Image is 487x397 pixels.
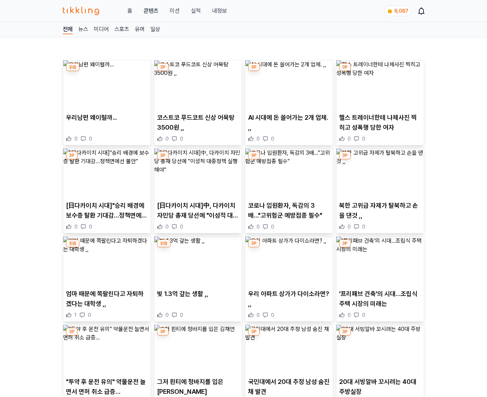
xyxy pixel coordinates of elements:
span: 0 [348,135,351,142]
img: AI 시대에 돈 쓸어가는 2개 업체. ,, [245,60,333,110]
div: 3P 북한 고위급 자제가 탈북하고 손을 댄것 ,, 북한 고위급 자제가 탈북하고 손을 댄것 ,, 0 0 [336,148,424,234]
span: 0 [88,312,91,319]
img: "투약 후 운전 유의" 약물운전 늘면서 면허 취소 급증… [63,325,151,374]
div: 3P [日다카이치 시대]"승리 배경에 보수층 탈환 기대감…정책면에선 불안" [日다카이치 시대]"승리 배경에 보수층 탈환 기대감…정책면에선 불안" 0 0 [63,148,151,234]
div: 3P [248,328,260,336]
span: 0 [257,223,260,230]
a: 유머 [135,25,145,34]
p: 코스트코 푸드코트 신상 어묵탕 3500원 ,, [157,113,239,132]
div: 3P [248,63,260,71]
span: 0 [271,312,274,319]
img: 코스트코 푸드코트 신상 어묵탕 3500원 ,, [154,60,242,110]
span: 0 [89,223,92,230]
span: 0 [180,223,183,230]
span: 0 [271,223,274,230]
span: 0 [348,223,351,230]
a: coin 9,087 [384,6,410,16]
span: 1 [74,312,77,319]
div: 3P '프리패브 건축'의 시대…조립식 주택 시장의 미래는 '프리패브 건축'의 시대…조립식 주택 시장의 미래는 0 0 [336,236,424,322]
span: 0 [166,312,169,319]
button: 미션 [170,7,180,15]
span: 0 [180,135,183,142]
div: 3P [157,152,169,159]
p: 엄마 때문에 쪽팔린다고 자퇴하겠다는 대학생 ,, [66,289,148,309]
p: '프리패브 건축'의 시대…조립식 주택 시장의 미래는 [339,289,421,309]
a: 뉴스 [78,25,88,34]
div: 읽음 빚 1.3억 갚는 생활 ,, 빚 1.3억 갚는 생활 ,, 0 0 [154,236,242,322]
p: 우리 아파트 상가가 다이소라면? ,, [248,289,330,309]
img: coin [387,8,393,14]
img: 우리 아파트 상가가 다이소라면? ,, [245,237,333,286]
div: 읽음 [66,239,79,247]
img: 빚 1.3억 갚는 생활 ,, [154,237,242,286]
div: 3P [339,328,351,336]
div: 3P [157,328,169,336]
p: [日다카이치 시대]中, 다카이치 자민당 총재 당선에 "이성적 대중정책 실행해야" [157,201,239,220]
a: 미디어 [94,25,109,34]
a: 콘텐츠 [144,7,158,15]
div: 읽음 [157,239,170,247]
img: [日다카이치 시대]中, 다카이치 자민당 총재 당선에 "이성적 대중정책 실행해야" [154,149,242,198]
img: 코로나 입원환자, 독감의 3배…"고위험군 예방접종 필수" [245,149,333,198]
p: 우리남편 왜이럴까... [66,113,148,123]
div: 3P 코스트코 푸드코트 신상 어묵탕 3500원 ,, 코스트코 푸드코트 신상 어묵탕 3500원 ,, 0 0 [154,60,242,146]
img: 20대 서빙알바 꼬시려는 40대 주방실장 [336,325,424,374]
div: 3P [339,152,351,159]
div: 3P [157,63,169,71]
img: 우리남편 왜이럴까... [63,60,151,110]
img: 북한 고위급 자제가 탈북하고 손을 댄것 ,, [336,149,424,198]
a: 스포츠 [114,25,129,34]
div: 3P [66,328,78,336]
p: "투약 후 운전 유의" 약물운전 늘면서 면허 취소 급증… [66,377,148,397]
span: 9,087 [394,8,408,14]
div: 3P [339,239,351,247]
span: 0 [180,312,183,319]
span: 0 [362,135,365,142]
a: 일상 [150,25,160,34]
div: 3P [248,152,260,159]
span: 0 [271,135,274,142]
p: 국민대에서 20대 추정 남성 숨진 채 발견 [248,377,330,397]
span: 0 [348,312,351,319]
p: 20대 서빙알바 꼬시려는 40대 주방실장 [339,377,421,397]
div: 3P 코로나 입원환자, 독감의 3배…"고위험군 예방접종 필수" 코로나 입원환자, 독감의 3배…"고위험군 예방접종 필수" 0 0 [245,148,333,234]
span: 0 [74,223,78,230]
div: 3P [66,152,78,159]
a: 내정보 [212,7,227,15]
a: 전체 [63,25,73,34]
div: 3P [248,239,260,247]
img: 헬스 트레이너한테 나체사진 찍히고 성폭행 당한 여자 [336,60,424,110]
img: 엄마 때문에 쪽팔린다고 자퇴하겠다는 대학생 ,, [63,237,151,286]
img: 국민대에서 20대 추정 남성 숨진 채 발견 [245,325,333,374]
div: 3P AI 시대에 돈 쓸어가는 2개 업체. ,, AI 시대에 돈 쓸어가는 2개 업체. ,, 0 0 [245,60,333,146]
img: [日다카이치 시대]"승리 배경에 보수층 탈환 기대감…정책면에선 불안" [63,149,151,198]
p: 헬스 트레이너한테 나체사진 찍히고 성폭행 당한 여자 [339,113,421,132]
p: [日다카이치 시대]"승리 배경에 보수층 탈환 기대감…정책면에선 불안" [66,201,148,220]
span: 0 [362,312,365,319]
span: 0 [166,135,169,142]
span: 0 [257,135,260,142]
div: 3P 헬스 트레이너한테 나체사진 찍히고 성폭행 당한 여자 헬스 트레이너한테 나체사진 찍히고 성폭행 당한 여자 0 0 [336,60,424,146]
div: 3P [339,63,351,71]
img: 그저 흰티에 청바지를 입은 김채연 [154,325,242,374]
p: 북한 고위급 자제가 탈북하고 손을 댄것 ,, [339,201,421,220]
p: 빚 1.3억 갚는 생활 ,, [157,289,239,299]
span: 0 [362,223,365,230]
span: 0 [89,135,92,142]
img: '프리패브 건축'의 시대…조립식 주택 시장의 미래는 [336,237,424,286]
div: 읽음 우리남편 왜이럴까... 우리남편 왜이럴까... 0 0 [63,60,151,146]
div: 읽음 [66,63,79,71]
span: 0 [74,135,78,142]
a: 홈 [127,7,132,15]
p: AI 시대에 돈 쓸어가는 2개 업체. ,, [248,113,330,132]
span: 0 [257,312,260,319]
div: 3P [日다카이치 시대]中, 다카이치 자민당 총재 당선에 "이성적 대중정책 실행해야" [日다카이치 시대]中, 다카이치 자민당 총재 당선에 "이성적 대중정책 실행해야" 0 0 [154,148,242,234]
a: 실적 [191,7,201,15]
p: 코로나 입원환자, 독감의 3배…"고위험군 예방접종 필수" [248,201,330,220]
p: 그저 흰티에 청바지를 입은 [PERSON_NAME] [157,377,239,397]
img: 티끌링 [63,7,99,15]
div: 3P 우리 아파트 상가가 다이소라면? ,, 우리 아파트 상가가 다이소라면? ,, 0 0 [245,236,333,322]
div: 읽음 엄마 때문에 쪽팔린다고 자퇴하겠다는 대학생 ,, 엄마 때문에 쪽팔린다고 자퇴하겠다는 대학생 ,, 1 0 [63,236,151,322]
span: 0 [166,223,169,230]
